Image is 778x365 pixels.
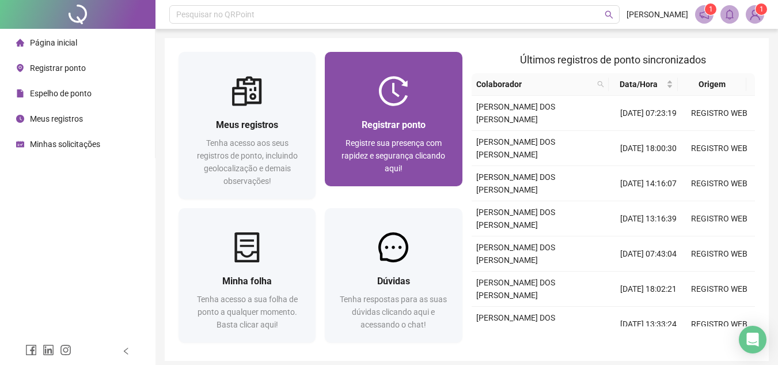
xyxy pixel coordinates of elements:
span: [PERSON_NAME] DOS [PERSON_NAME] [476,172,555,194]
span: left [122,347,130,355]
td: [DATE] 18:02:21 [613,272,684,307]
span: Meus registros [216,119,278,130]
td: REGISTRO WEB [684,201,755,236]
span: clock-circle [16,115,24,123]
img: 84045 [746,6,764,23]
th: Origem [678,73,746,96]
span: Registrar ponto [30,63,86,73]
span: search [597,81,604,88]
span: [PERSON_NAME] DOS [PERSON_NAME] [476,102,555,124]
a: Minha folhaTenha acesso a sua folha de ponto a qualquer momento. Basta clicar aqui! [179,208,316,343]
span: [PERSON_NAME] DOS [PERSON_NAME] [476,313,555,335]
td: REGISTRO WEB [684,96,755,131]
a: Meus registrosTenha acesso aos seus registros de ponto, incluindo geolocalização e demais observa... [179,52,316,199]
span: 1 [760,5,764,13]
sup: 1 [705,3,716,15]
span: Meus registros [30,114,83,123]
span: [PERSON_NAME] DOS [PERSON_NAME] [476,278,555,300]
span: Colaborador [476,78,593,91]
span: environment [16,64,24,72]
td: REGISTRO WEB [684,272,755,307]
span: schedule [16,140,24,148]
a: DúvidasTenha respostas para as suas dúvidas clicando aqui e acessando o chat! [325,208,462,343]
span: 1 [709,5,713,13]
span: [PERSON_NAME] DOS [PERSON_NAME] [476,208,555,229]
span: file [16,89,24,97]
span: Minhas solicitações [30,140,100,149]
th: Data/Hora [609,73,677,96]
td: REGISTRO WEB [684,166,755,201]
div: Open Intercom Messenger [739,326,766,353]
span: bell [724,9,735,20]
span: Minha folha [222,276,272,287]
span: Tenha acesso a sua folha de ponto a qualquer momento. Basta clicar aqui! [197,295,298,329]
span: Registrar ponto [362,119,426,130]
span: home [16,39,24,47]
span: Tenha respostas para as suas dúvidas clicando aqui e acessando o chat! [340,295,447,329]
td: [DATE] 13:16:39 [613,201,684,236]
span: Data/Hora [613,78,663,91]
span: linkedin [43,344,54,356]
span: search [605,10,613,19]
td: [DATE] 14:16:07 [613,166,684,201]
td: [DATE] 07:23:19 [613,96,684,131]
a: Registrar pontoRegistre sua presença com rapidez e segurança clicando aqui! [325,52,462,186]
td: REGISTRO WEB [684,307,755,342]
span: facebook [25,344,37,356]
span: search [595,76,606,93]
td: REGISTRO WEB [684,236,755,272]
span: [PERSON_NAME] DOS [PERSON_NAME] [476,137,555,159]
span: Dúvidas [377,276,410,287]
span: [PERSON_NAME] DOS [PERSON_NAME] [476,243,555,265]
span: Tenha acesso aos seus registros de ponto, incluindo geolocalização e demais observações! [197,138,298,186]
td: [DATE] 18:00:30 [613,131,684,166]
sup: Atualize o seu contato no menu Meus Dados [756,3,767,15]
td: REGISTRO WEB [684,131,755,166]
span: notification [699,9,709,20]
span: Registre sua presença com rapidez e segurança clicando aqui! [341,138,445,173]
span: Página inicial [30,38,77,47]
span: instagram [60,344,71,356]
span: Últimos registros de ponto sincronizados [520,54,706,66]
td: [DATE] 13:33:24 [613,307,684,342]
span: Espelho de ponto [30,89,92,98]
span: [PERSON_NAME] [627,8,688,21]
td: [DATE] 07:43:04 [613,236,684,272]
